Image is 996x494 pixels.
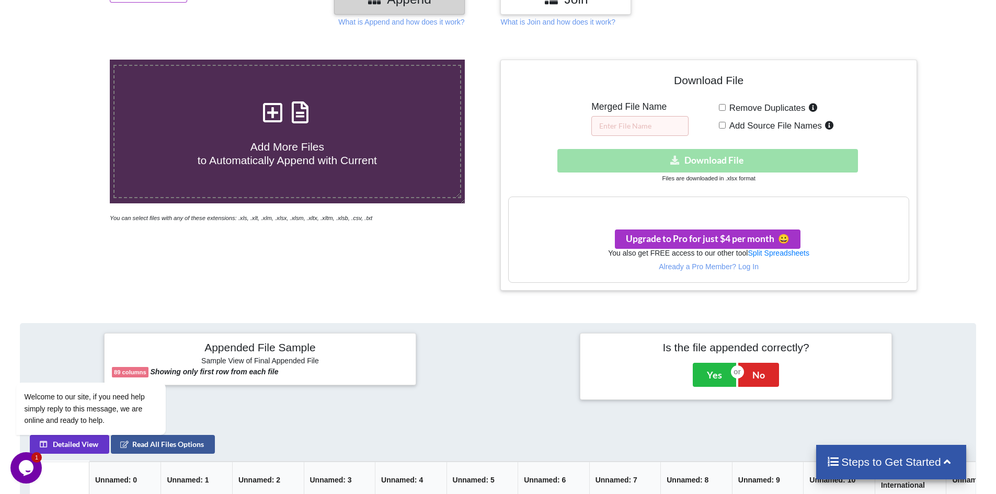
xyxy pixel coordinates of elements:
iframe: chat widget [10,288,199,447]
button: Upgrade to Pro for just $4 per monthsmile [615,229,800,249]
small: Files are downloaded in .xlsx format [662,175,755,181]
input: Enter File Name [591,116,689,136]
button: Yes [693,363,736,387]
h3: Your files are more than 1 MB [509,202,908,214]
p: What is Append and how does it work? [338,17,464,27]
h4: Download File [508,67,909,97]
h4: Is the file appended correctly? [588,341,884,354]
button: No [738,363,779,387]
h4: Steps to Get Started [827,455,956,468]
a: Split Spreadsheets [748,249,809,257]
p: Already a Pro Member? Log In [509,261,908,272]
p: What is Join and how does it work? [500,17,615,27]
span: Add Source File Names [726,121,822,131]
i: You can select files with any of these extensions: .xls, .xlt, .xlm, .xlsx, .xlsm, .xltx, .xltm, ... [110,215,372,221]
h6: You also get FREE access to our other tool [509,249,908,258]
iframe: chat widget [10,452,44,484]
span: Add More Files to Automatically Append with Current [198,141,377,166]
span: Remove Duplicates [726,103,806,113]
button: Detailed View [30,435,109,454]
button: Read All Files Options [111,435,215,454]
span: Upgrade to Pro for just $4 per month [626,233,789,244]
span: smile [774,233,789,244]
h6: Sample View of Final Appended File [112,357,408,367]
b: Showing only first row from each file [151,367,279,376]
h5: Merged File Name [591,101,689,112]
h4: Appended File Sample [112,341,408,355]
